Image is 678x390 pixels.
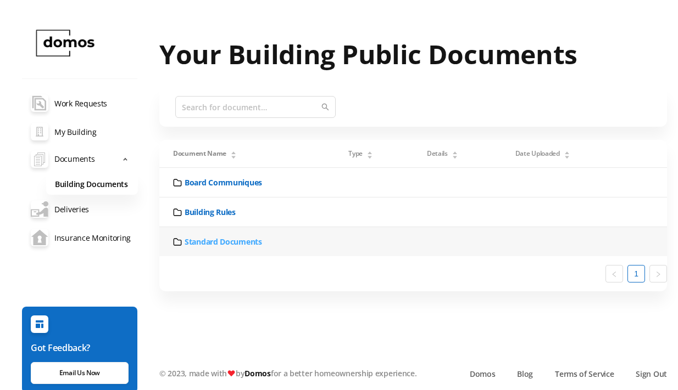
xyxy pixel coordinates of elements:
li: Previous Page [605,265,623,282]
i: icon: caret-down [564,154,570,157]
a: Work Requests [22,89,138,117]
div: Sort [230,150,237,156]
div: Sort [452,150,458,156]
a: Standard Documents [185,236,262,247]
i: icon: caret-up [366,150,373,153]
a: Domos [470,368,496,380]
a: Building Rules [185,206,236,218]
i: icon: caret-up [564,150,570,153]
span: Date Uploaded [515,149,560,159]
a: Blog [517,368,533,380]
h6: Got Feedback? [31,341,129,354]
li: Next Page [649,265,667,282]
i: icon: left [611,271,618,278]
a: Terms of Service [555,368,614,380]
i: icon: caret-down [366,154,373,157]
i: icon: caret-up [452,150,458,153]
span: Type [348,149,363,159]
i: icon: caret-up [230,150,236,153]
div: Sort [366,150,373,156]
span: Document Name [173,149,226,159]
a: Sign Out [636,368,667,380]
i: icon: caret-down [452,154,458,157]
h1: Your Building Public Documents [159,35,667,74]
a: Deliveries [22,195,138,223]
i: icon: right [655,271,662,278]
a: Board Communiques [185,177,262,188]
a: 1 [628,265,644,282]
a: My Building [22,117,138,146]
p: © 2023, made with by for a better homeownership experience. [159,368,419,379]
a: Email Us Now [31,362,129,384]
li: 1 [627,265,645,282]
a: Building Documents [46,172,138,195]
a: Insurance Monitoring [22,223,138,252]
input: Search for document… [175,96,336,118]
i: icon: search [321,103,329,111]
span: Documents [54,148,95,170]
div: Sort [564,150,570,156]
a: Domos [244,368,271,378]
span: Details [427,149,448,159]
i: icon: caret-down [230,154,236,157]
